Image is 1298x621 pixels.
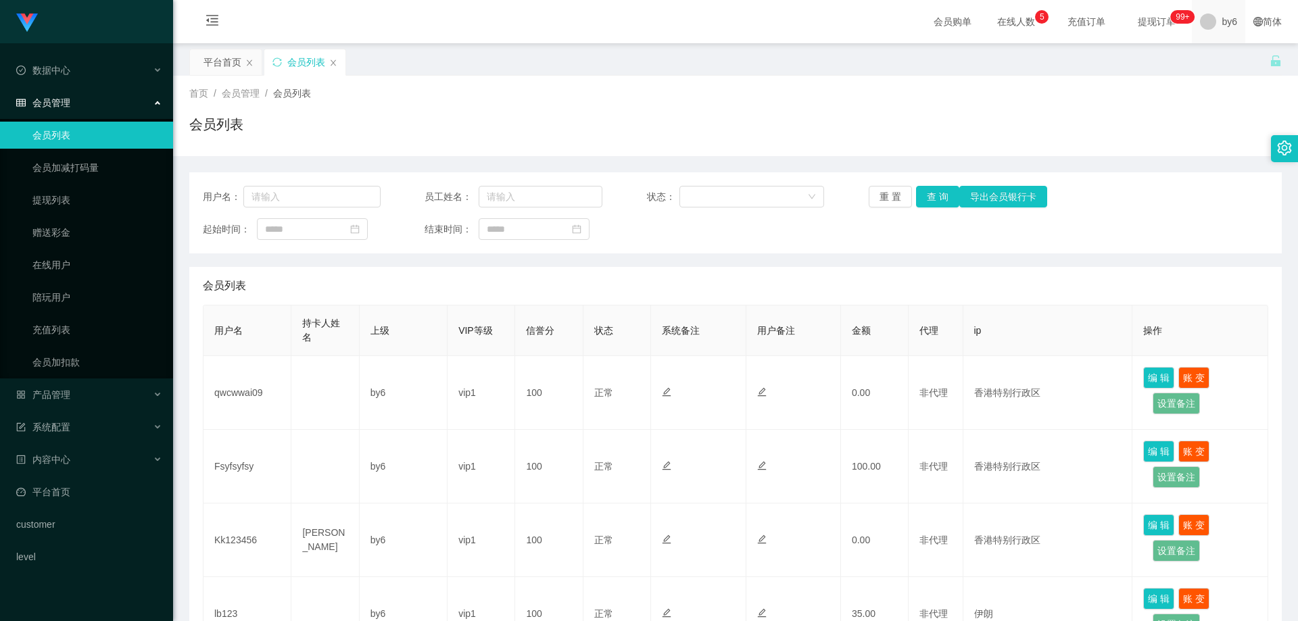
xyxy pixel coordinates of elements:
a: 会员加扣款 [32,349,162,376]
span: 在线人数 [990,17,1042,26]
td: vip1 [448,503,515,577]
td: 香港特别行政区 [963,356,1133,430]
i: 图标: edit [757,387,767,397]
i: 图标: calendar [572,224,581,234]
span: 充值订单 [1061,17,1112,26]
a: 赠送彩金 [32,219,162,246]
button: 编 辑 [1143,367,1174,389]
button: 重 置 [869,186,912,207]
span: / [265,88,268,99]
div: 平台首页 [203,49,241,75]
i: 图标: close [329,59,337,67]
i: 图标: form [16,422,26,432]
span: 系统配置 [16,422,70,432]
span: 会员管理 [16,97,70,108]
span: 金额 [852,325,871,336]
span: 系统备注 [662,325,700,336]
a: 会员加减打码量 [32,154,162,181]
span: 状态： [647,190,680,204]
td: by6 [360,503,448,577]
i: 图标: edit [662,535,671,544]
td: 0.00 [841,356,909,430]
button: 账 变 [1178,514,1209,536]
i: 图标: edit [662,608,671,618]
span: ip [974,325,982,336]
button: 导出会员银行卡 [959,186,1047,207]
button: 设置备注 [1153,540,1200,562]
a: 陪玩用户 [32,284,162,311]
span: 操作 [1143,325,1162,336]
button: 编 辑 [1143,588,1174,610]
span: 非代理 [919,535,948,545]
i: 图标: close [245,59,254,67]
sup: 335 [1170,10,1195,24]
span: VIP等级 [458,325,493,336]
div: 会员列表 [287,49,325,75]
span: 产品管理 [16,389,70,400]
td: 香港特别行政区 [963,430,1133,503]
span: 结束时间： [425,222,479,237]
i: 图标: menu-fold [189,1,235,44]
i: 图标: table [16,98,26,107]
i: 图标: edit [757,608,767,618]
i: 图标: edit [662,387,671,397]
span: 正常 [594,461,613,472]
a: customer [16,511,162,538]
span: 信誉分 [526,325,554,336]
td: by6 [360,430,448,503]
td: 100.00 [841,430,909,503]
td: qwcwwai09 [203,356,291,430]
i: 图标: sync [272,57,282,67]
span: 持卡人姓名 [302,318,340,343]
span: 正常 [594,387,613,398]
i: 图标: unlock [1270,55,1282,67]
span: 用户名 [214,325,243,336]
button: 设置备注 [1153,393,1200,414]
input: 请输入 [479,186,602,207]
img: logo.9652507e.png [16,14,38,32]
span: 用户备注 [757,325,795,336]
td: vip1 [448,356,515,430]
h1: 会员列表 [189,114,243,134]
td: 香港特别行政区 [963,503,1133,577]
td: 100 [515,503,583,577]
sup: 5 [1035,10,1049,24]
a: 会员列表 [32,122,162,149]
i: 图标: edit [662,461,671,470]
a: 提现列表 [32,187,162,214]
button: 编 辑 [1143,441,1174,462]
span: 会员列表 [273,88,311,99]
td: Fsyfsyfsy [203,430,291,503]
a: 在线用户 [32,251,162,278]
td: [PERSON_NAME] [291,503,359,577]
span: 数据中心 [16,65,70,76]
span: 内容中心 [16,454,70,465]
i: 图标: global [1253,17,1263,26]
i: 图标: setting [1277,141,1292,155]
i: 图标: edit [757,461,767,470]
span: 代理 [919,325,938,336]
i: 图标: appstore-o [16,390,26,399]
span: 会员管理 [222,88,260,99]
button: 设置备注 [1153,466,1200,488]
span: / [214,88,216,99]
a: 图标: dashboard平台首页 [16,478,162,505]
span: 提现订单 [1131,17,1182,26]
button: 编 辑 [1143,514,1174,536]
span: 员工姓名： [425,190,479,204]
td: vip1 [448,430,515,503]
button: 账 变 [1178,441,1209,462]
a: level [16,543,162,570]
td: Kk123456 [203,503,291,577]
p: 5 [1040,10,1044,24]
span: 首页 [189,88,208,99]
button: 账 变 [1178,367,1209,389]
span: 非代理 [919,461,948,472]
input: 请输入 [243,186,381,207]
i: 图标: profile [16,455,26,464]
span: 正常 [594,535,613,545]
button: 查 询 [916,186,959,207]
span: 正常 [594,608,613,619]
span: 非代理 [919,608,948,619]
span: 非代理 [919,387,948,398]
